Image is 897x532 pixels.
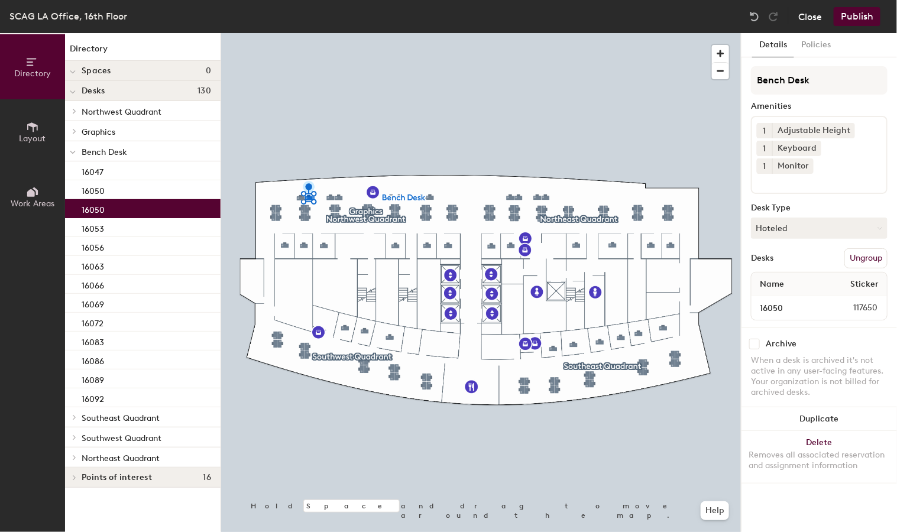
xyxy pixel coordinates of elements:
[82,147,127,157] span: Bench Desk
[757,158,772,174] button: 1
[11,199,54,209] span: Work Areas
[82,353,104,366] p: 16086
[14,69,51,79] span: Directory
[82,372,104,385] p: 16089
[772,141,821,156] div: Keyboard
[763,142,766,155] span: 1
[82,239,104,253] p: 16056
[741,407,897,431] button: Duplicate
[754,274,790,295] span: Name
[751,203,888,213] div: Desk Type
[825,301,885,314] span: 117650
[82,107,161,117] span: Northwest Quadrant
[757,141,772,156] button: 1
[82,433,161,443] span: Southwest Quadrant
[741,431,897,483] button: DeleteRemoves all associated reservation and assignment information
[772,158,814,174] div: Monitor
[82,334,104,348] p: 16083
[701,501,729,520] button: Help
[197,86,211,96] span: 130
[766,339,796,349] div: Archive
[749,450,890,471] div: Removes all associated reservation and assignment information
[749,11,760,22] img: Undo
[82,296,104,310] p: 16069
[206,66,211,76] span: 0
[751,218,888,239] button: Hoteled
[763,160,766,173] span: 1
[768,11,779,22] img: Redo
[752,33,794,57] button: Details
[754,300,825,316] input: Unnamed desk
[65,43,221,61] h1: Directory
[772,123,855,138] div: Adjustable Height
[82,277,104,291] p: 16066
[82,413,160,423] span: Southeast Quadrant
[751,355,888,398] div: When a desk is archived it's not active in any user-facing features. Your organization is not bil...
[751,254,773,263] div: Desks
[844,274,885,295] span: Sticker
[834,7,880,26] button: Publish
[82,66,111,76] span: Spaces
[82,453,160,463] span: Northeast Quadrant
[794,33,838,57] button: Policies
[82,86,105,96] span: Desks
[20,134,46,144] span: Layout
[798,7,822,26] button: Close
[82,473,152,482] span: Points of interest
[82,258,104,272] p: 16063
[82,183,105,196] p: 16050
[82,391,104,404] p: 16092
[82,220,104,234] p: 16053
[751,102,888,111] div: Amenities
[9,9,127,24] div: SCAG LA Office, 16th Floor
[763,125,766,137] span: 1
[82,164,103,177] p: 16047
[203,473,211,482] span: 16
[82,202,105,215] p: 16050
[82,315,103,329] p: 16072
[844,248,888,268] button: Ungroup
[757,123,772,138] button: 1
[82,127,115,137] span: Graphics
